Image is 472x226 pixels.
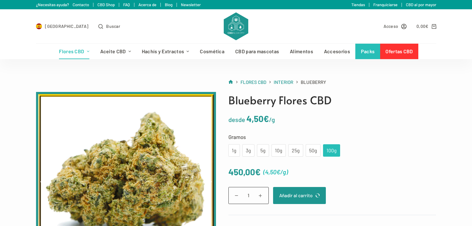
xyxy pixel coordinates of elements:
a: Newsletter [181,2,201,7]
span: Buscar [106,23,120,30]
span: /g [280,168,286,176]
bdi: 4,50 [265,168,280,176]
img: ES Flag [36,23,42,29]
a: Acerca de [138,2,156,7]
a: Acceso [384,23,407,30]
button: Abrir formulario de búsqueda [98,23,120,30]
a: CBD al por mayor [406,2,436,7]
a: CBD Shop [97,2,115,7]
h1: Blueberry Flores CBD [228,92,436,108]
div: 10g [275,146,282,154]
a: Aceite CBD [95,44,136,59]
span: € [263,113,269,124]
a: Carro de compra [416,23,436,30]
input: Cantidad de productos [228,187,269,204]
a: Flores CBD [54,44,95,59]
span: € [255,167,261,177]
span: /g [269,116,275,123]
nav: Menú de cabecera [54,44,418,59]
div: 5g [261,146,265,154]
span: [GEOGRAPHIC_DATA] [45,23,88,30]
img: CBD Alchemy [224,12,248,40]
div: 3g [246,146,251,154]
a: Blog [165,2,173,7]
a: Select Country [36,23,89,30]
div: 1g [232,146,236,154]
span: Flores CBD [240,79,266,85]
span: ( ) [263,167,288,177]
a: Cosmética [195,44,230,59]
a: ¿Necesitas ayuda? Contacto [36,2,89,7]
a: Franquiciarse [373,2,398,7]
span: Interior [274,79,293,85]
a: Hachís y Extractos [136,44,195,59]
a: Packs [355,44,380,59]
a: Interior [274,78,293,86]
a: Tiendas [351,2,365,7]
div: 100g [327,146,336,154]
a: FAQ [123,2,130,7]
button: Añadir al carrito [273,187,326,204]
a: Alimentos [285,44,319,59]
label: Gramos [228,133,436,141]
bdi: 0,00 [416,24,429,29]
a: Flores CBD [240,78,266,86]
a: Ofertas CBD [380,44,418,59]
span: € [425,24,428,29]
div: 50g [309,146,317,154]
div: 25g [292,146,299,154]
bdi: 4,50 [246,113,269,124]
bdi: 450,00 [228,167,261,177]
span: Blueberry [301,78,326,86]
a: Accesorios [318,44,355,59]
a: CBD para mascotas [230,44,285,59]
span: Acceso [384,23,398,30]
span: € [276,168,280,176]
span: desde [228,116,245,123]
